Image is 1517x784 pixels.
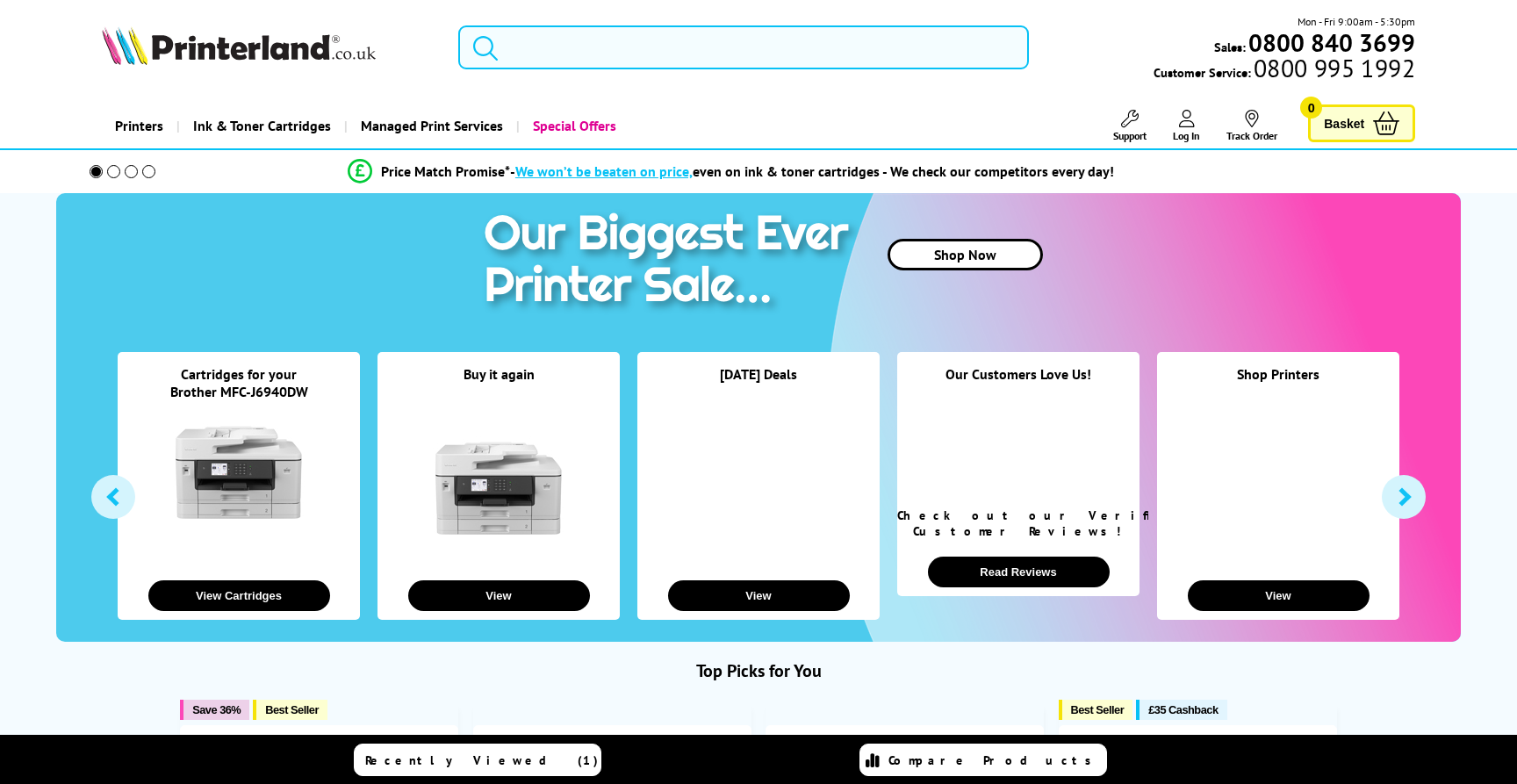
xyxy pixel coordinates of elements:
[1324,111,1364,135] span: Basket
[888,239,1043,270] a: Shop Now
[1298,13,1415,30] span: Mon - Fri 9:00am - 5:30pm
[1059,700,1133,720] button: Best Seller
[1148,703,1218,716] span: £35 Cashback
[365,752,599,768] span: Recently Viewed (1)
[265,703,319,716] span: Best Seller
[381,162,510,180] span: Price Match Promise*
[1136,700,1226,720] button: £35 Cashback
[1246,34,1415,51] a: 0800 840 3699
[897,507,1140,539] div: Check out our Verified Customer Reviews!
[1251,60,1415,76] span: 0800 995 1992
[475,193,866,331] img: printer sale
[888,752,1101,768] span: Compare Products
[102,104,176,148] a: Printers
[1214,39,1246,55] span: Sales:
[1226,110,1277,142] a: Track Order
[170,383,308,400] a: Brother MFC-J6940DW
[897,365,1140,405] div: Our Customers Love Us!
[464,365,535,383] a: Buy it again
[65,156,1397,187] li: modal_Promise
[1157,365,1399,405] div: Shop Printers
[1113,110,1147,142] a: Support
[859,744,1107,776] a: Compare Products
[253,700,327,720] button: Best Seller
[668,580,850,611] button: View
[510,162,1114,180] div: - even on ink & toner cartridges - We check our competitors every day!
[118,365,360,383] div: Cartridges for your
[193,104,331,148] span: Ink & Toner Cartridges
[515,162,693,180] span: We won’t be beaten on price,
[180,700,249,720] button: Save 36%
[408,580,590,611] button: View
[1154,60,1415,81] span: Customer Service:
[637,365,880,405] div: [DATE] Deals
[1173,129,1200,142] span: Log In
[1248,26,1415,59] b: 0800 840 3699
[1308,104,1415,142] a: Basket 0
[148,580,330,611] button: View Cartridges
[1113,129,1147,142] span: Support
[344,104,516,148] a: Managed Print Services
[1173,110,1200,142] a: Log In
[516,104,629,148] a: Special Offers
[354,744,601,776] a: Recently Viewed (1)
[102,26,436,68] a: Printerland Logo
[102,26,376,65] img: Printerland Logo
[1300,97,1322,119] span: 0
[928,557,1110,587] button: Read Reviews
[1188,580,1370,611] button: View
[192,703,241,716] span: Save 36%
[1071,703,1125,716] span: Best Seller
[176,104,344,148] a: Ink & Toner Cartridges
